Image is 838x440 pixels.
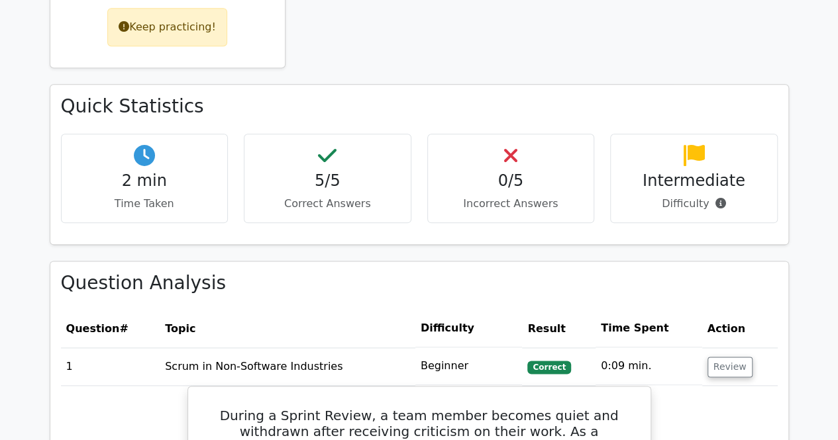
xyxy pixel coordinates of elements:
[439,196,584,212] p: Incorrect Answers
[415,310,523,347] th: Difficulty
[621,171,766,191] h4: Intermediate
[596,310,702,347] th: Time Spent
[255,171,400,191] h4: 5/5
[61,95,778,118] h3: Quick Statistics
[255,196,400,212] p: Correct Answers
[107,8,227,46] div: Keep practicing!
[415,347,523,385] td: Beginner
[439,171,584,191] h4: 0/5
[707,357,753,377] button: Review
[527,361,570,374] span: Correct
[61,347,160,385] td: 1
[596,347,702,385] td: 0:09 min.
[160,310,415,347] th: Topic
[621,196,766,212] p: Difficulty
[72,171,217,191] h4: 2 min
[61,310,160,347] th: #
[160,347,415,385] td: Scrum in Non-Software Industries
[702,310,778,347] th: Action
[72,196,217,212] p: Time Taken
[61,272,778,294] h3: Question Analysis
[522,310,596,347] th: Result
[66,322,120,335] span: Question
